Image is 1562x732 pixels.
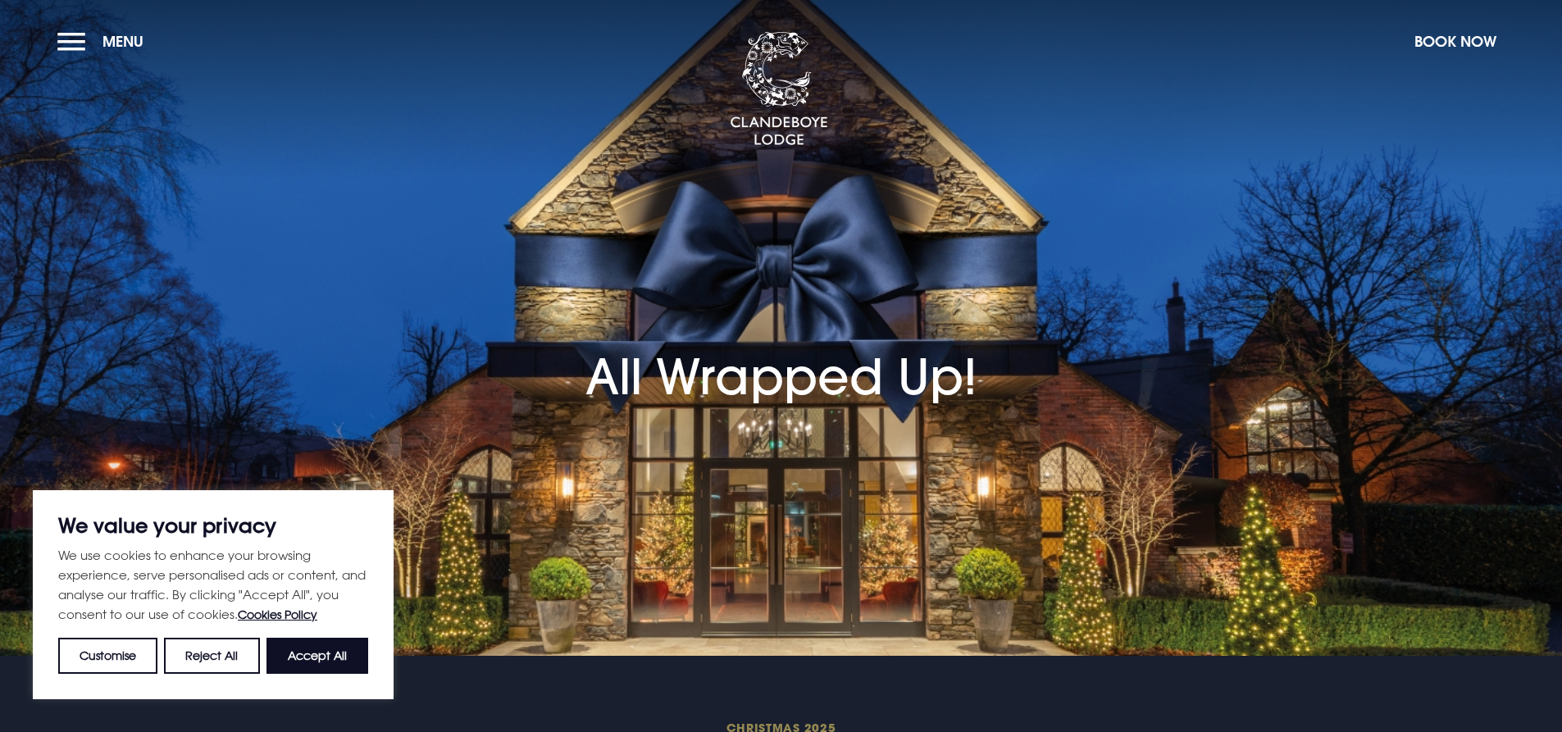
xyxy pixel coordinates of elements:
h1: All Wrapped Up! [585,258,977,405]
a: Cookies Policy [238,607,317,621]
p: We value your privacy [58,516,368,535]
button: Accept All [266,638,368,674]
button: Book Now [1406,24,1505,59]
img: Clandeboye Lodge [730,32,828,147]
span: Menu [102,32,143,51]
p: We use cookies to enhance your browsing experience, serve personalised ads or content, and analys... [58,545,368,625]
button: Reject All [164,638,259,674]
div: We value your privacy [33,490,394,699]
button: Menu [57,24,152,59]
button: Customise [58,638,157,674]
